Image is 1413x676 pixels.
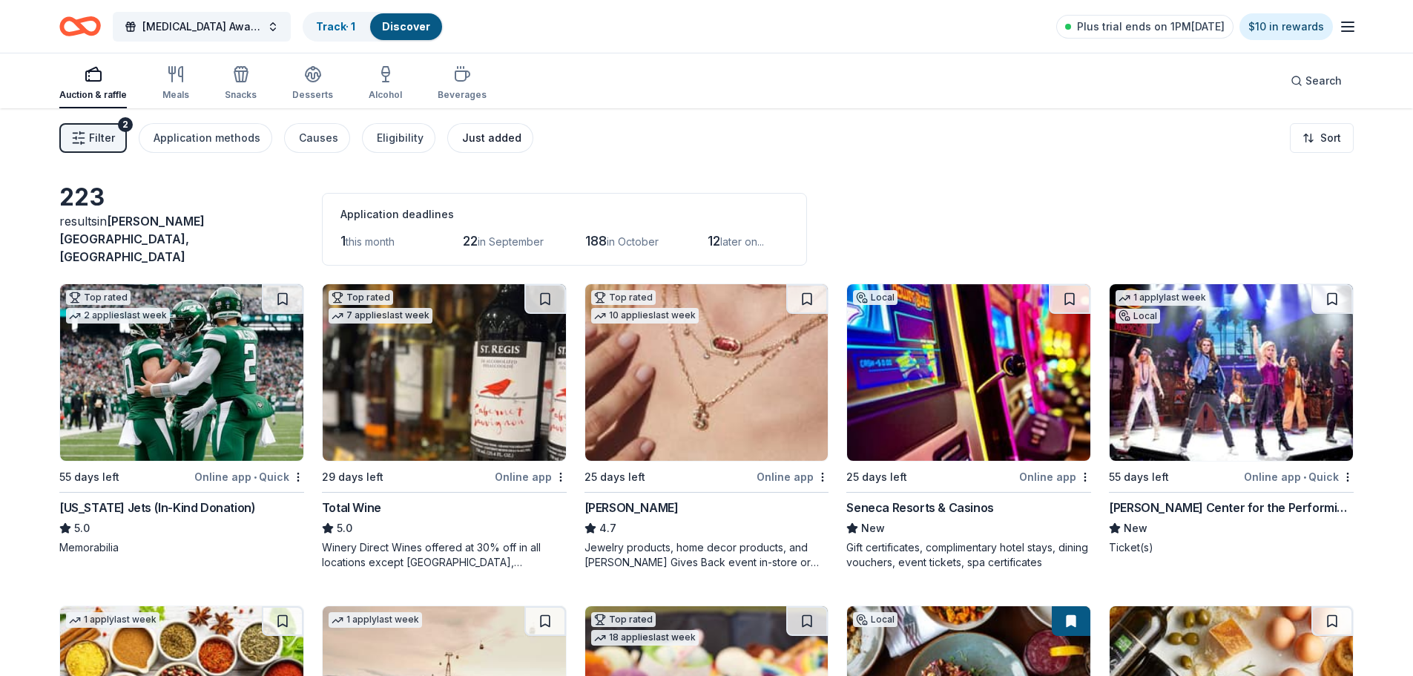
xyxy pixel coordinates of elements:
[1116,290,1209,306] div: 1 apply last week
[323,284,566,461] img: Image for Total Wine
[1279,66,1354,96] button: Search
[584,540,829,570] div: Jewelry products, home decor products, and [PERSON_NAME] Gives Back event in-store or online (or ...
[362,123,435,153] button: Eligibility
[74,519,90,537] span: 5.0
[846,468,907,486] div: 25 days left
[154,129,260,147] div: Application methods
[1109,468,1169,486] div: 55 days left
[584,499,679,516] div: [PERSON_NAME]
[591,630,699,646] div: 18 applies last week
[316,20,355,33] a: Track· 1
[369,89,402,101] div: Alcohol
[225,59,257,108] button: Snacks
[60,284,303,461] img: Image for New York Jets (In-Kind Donation)
[846,499,993,516] div: Seneca Resorts & Casinos
[113,12,291,42] button: [MEDICAL_DATA] Awareness Raffle
[708,233,720,249] span: 12
[59,214,205,264] span: [PERSON_NAME][GEOGRAPHIC_DATA], [GEOGRAPHIC_DATA]
[225,89,257,101] div: Snacks
[1320,129,1341,147] span: Sort
[1019,467,1091,486] div: Online app
[438,89,487,101] div: Beverages
[292,89,333,101] div: Desserts
[1110,284,1353,461] img: Image for Tilles Center for the Performing Arts
[59,499,255,516] div: [US_STATE] Jets (In-Kind Donation)
[1244,467,1354,486] div: Online app Quick
[66,308,170,324] div: 2 applies last week
[599,519,616,537] span: 4.7
[322,499,381,516] div: Total Wine
[584,283,829,570] a: Image for Kendra ScottTop rated10 applieslast week25 days leftOnline app[PERSON_NAME]4.7Jewelry p...
[369,59,402,108] button: Alcohol
[340,233,346,249] span: 1
[1239,13,1333,40] a: $10 in rewards
[757,467,829,486] div: Online app
[1305,72,1342,90] span: Search
[59,123,127,153] button: Filter2
[322,283,567,570] a: Image for Total WineTop rated7 applieslast week29 days leftOnline appTotal Wine5.0Winery Direct W...
[584,468,645,486] div: 25 days left
[142,18,261,36] span: [MEDICAL_DATA] Awareness Raffle
[847,284,1090,461] img: Image for Seneca Resorts & Casinos
[478,235,544,248] span: in September
[853,290,897,305] div: Local
[329,612,422,628] div: 1 apply last week
[846,283,1091,570] a: Image for Seneca Resorts & CasinosLocal25 days leftOnline appSeneca Resorts & CasinosNewGift cert...
[59,59,127,108] button: Auction & raffle
[591,308,699,324] div: 10 applies last week
[59,540,304,555] div: Memorabilia
[607,235,659,248] span: in October
[299,129,338,147] div: Causes
[303,12,444,42] button: Track· 1Discover
[462,129,521,147] div: Just added
[340,206,788,223] div: Application deadlines
[1290,123,1354,153] button: Sort
[585,233,607,249] span: 188
[1056,15,1234,39] a: Plus trial ends on 1PM[DATE]
[66,612,159,628] div: 1 apply last week
[861,519,885,537] span: New
[59,183,304,212] div: 223
[591,290,656,305] div: Top rated
[337,519,352,537] span: 5.0
[1116,309,1160,324] div: Local
[1077,18,1225,36] span: Plus trial ends on 1PM[DATE]
[1303,471,1306,483] span: •
[438,59,487,108] button: Beverages
[720,235,764,248] span: later on...
[194,467,304,486] div: Online app Quick
[59,9,101,44] a: Home
[322,468,383,486] div: 29 days left
[377,129,424,147] div: Eligibility
[59,214,205,264] span: in
[322,540,567,570] div: Winery Direct Wines offered at 30% off in all locations except [GEOGRAPHIC_DATA], [GEOGRAPHIC_DAT...
[292,59,333,108] button: Desserts
[585,284,829,461] img: Image for Kendra Scott
[329,308,432,324] div: 7 applies last week
[59,283,304,555] a: Image for New York Jets (In-Kind Donation)Top rated2 applieslast week55 days leftOnline app•Quick...
[1124,519,1147,537] span: New
[846,540,1091,570] div: Gift certificates, complimentary hotel stays, dining vouchers, event tickets, spa certificates
[162,59,189,108] button: Meals
[447,123,533,153] button: Just added
[382,20,430,33] a: Discover
[853,612,897,627] div: Local
[1109,540,1354,555] div: Ticket(s)
[254,471,257,483] span: •
[59,468,119,486] div: 55 days left
[1109,499,1354,516] div: [PERSON_NAME] Center for the Performing Arts
[591,612,656,627] div: Top rated
[284,123,350,153] button: Causes
[59,212,304,266] div: results
[329,290,393,305] div: Top rated
[118,117,133,132] div: 2
[66,290,131,305] div: Top rated
[59,89,127,101] div: Auction & raffle
[495,467,567,486] div: Online app
[463,233,478,249] span: 22
[89,129,115,147] span: Filter
[139,123,272,153] button: Application methods
[346,235,395,248] span: this month
[1109,283,1354,555] a: Image for Tilles Center for the Performing Arts1 applylast weekLocal55 days leftOnline app•Quick[...
[162,89,189,101] div: Meals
